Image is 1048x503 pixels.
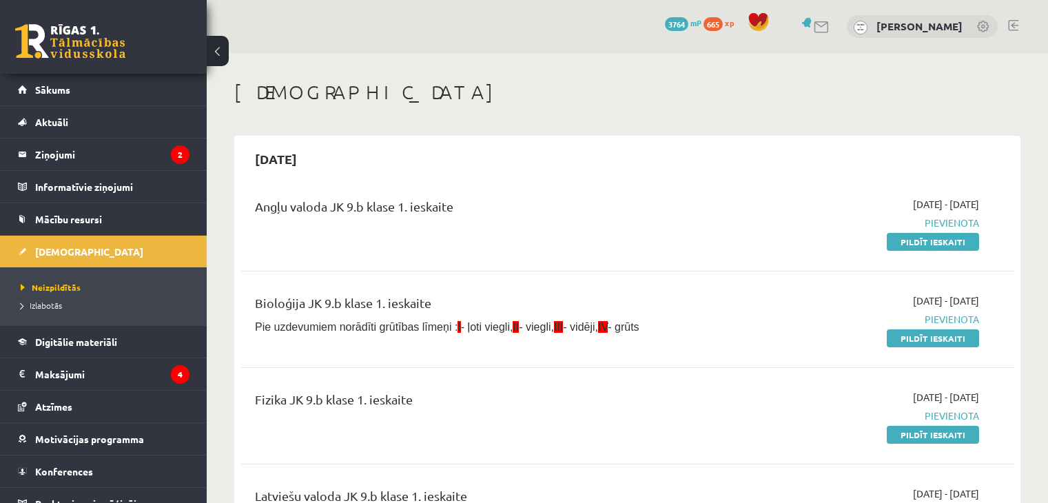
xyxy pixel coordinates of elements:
div: Angļu valoda JK 9.b klase 1. ieskaite [255,197,731,223]
span: 665 [703,17,723,31]
span: Digitālie materiāli [35,336,117,348]
a: 665 xp [703,17,741,28]
span: [DEMOGRAPHIC_DATA] [35,245,143,258]
span: Sākums [35,83,70,96]
span: Aktuāli [35,116,68,128]
span: Izlabotās [21,300,62,311]
span: Pievienota [752,409,979,423]
a: Neizpildītās [21,281,193,294]
a: Ziņojumi2 [18,138,189,170]
a: Pildīt ieskaiti [887,426,979,444]
a: Mācību resursi [18,203,189,235]
h1: [DEMOGRAPHIC_DATA] [234,81,1020,104]
span: [DATE] - [DATE] [913,390,979,404]
a: Rīgas 1. Tālmācības vidusskola [15,24,125,59]
a: Motivācijas programma [18,423,189,455]
span: xp [725,17,734,28]
a: Pildīt ieskaiti [887,329,979,347]
a: Aktuāli [18,106,189,138]
a: [PERSON_NAME] [876,19,963,33]
legend: Ziņojumi [35,138,189,170]
span: 3764 [665,17,688,31]
span: [DATE] - [DATE] [913,197,979,212]
img: Viktorija Rimkute [854,21,867,34]
a: Pildīt ieskaiti [887,233,979,251]
i: 4 [171,365,189,384]
span: mP [690,17,701,28]
h2: [DATE] [241,143,311,175]
span: [DATE] - [DATE] [913,486,979,501]
a: Izlabotās [21,299,193,311]
span: [DATE] - [DATE] [913,294,979,308]
a: Atzīmes [18,391,189,422]
a: [DEMOGRAPHIC_DATA] [18,236,189,267]
span: Mācību resursi [35,213,102,225]
span: Pievienota [752,312,979,327]
span: Pie uzdevumiem norādīti grūtības līmeņi : - ļoti viegli, - viegli, - vidēji, - grūts [255,321,639,333]
legend: Informatīvie ziņojumi [35,171,189,203]
i: 2 [171,145,189,164]
span: III [554,321,563,333]
div: Fizika JK 9.b klase 1. ieskaite [255,390,731,415]
span: Motivācijas programma [35,433,144,445]
span: II [513,321,519,333]
span: IV [598,321,608,333]
a: 3764 mP [665,17,701,28]
a: Informatīvie ziņojumi [18,171,189,203]
span: Neizpildītās [21,282,81,293]
a: Sākums [18,74,189,105]
div: Bioloģija JK 9.b klase 1. ieskaite [255,294,731,319]
a: Digitālie materiāli [18,326,189,358]
a: Maksājumi4 [18,358,189,390]
span: I [458,321,460,333]
span: Pievienota [752,216,979,230]
span: Atzīmes [35,400,72,413]
span: Konferences [35,465,93,478]
a: Konferences [18,455,189,487]
legend: Maksājumi [35,358,189,390]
